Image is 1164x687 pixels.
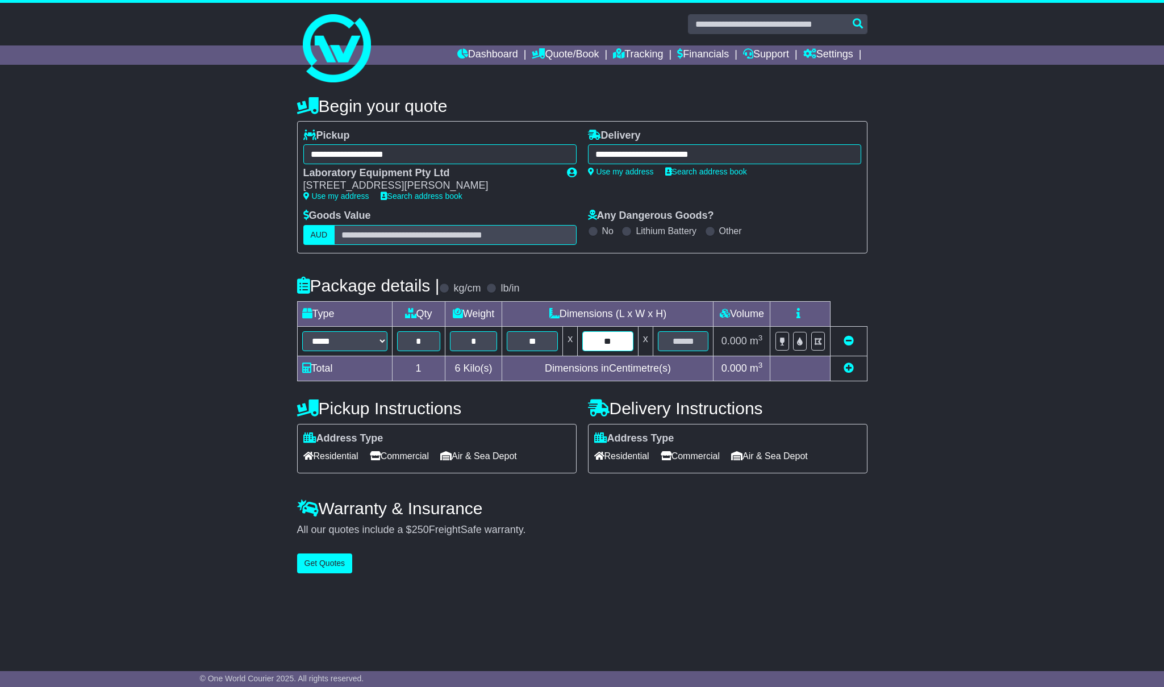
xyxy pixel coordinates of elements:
a: Remove this item [844,335,854,347]
label: No [602,226,614,236]
a: Support [743,45,789,65]
label: Lithium Battery [636,226,696,236]
label: Pickup [303,130,350,142]
div: Laboratory Equipment Pty Ltd [303,167,556,180]
a: Settings [803,45,853,65]
td: 1 [392,356,445,381]
label: kg/cm [453,282,481,295]
a: Dashboard [457,45,518,65]
td: x [638,326,653,356]
span: Commercial [661,447,720,465]
a: Use my address [303,191,369,201]
h4: Delivery Instructions [588,399,867,418]
label: Any Dangerous Goods? [588,210,714,222]
sup: 3 [758,361,763,369]
label: AUD [303,225,335,245]
td: Qty [392,301,445,326]
td: Total [297,356,392,381]
h4: Begin your quote [297,97,867,115]
td: Type [297,301,392,326]
a: Tracking [613,45,663,65]
td: Weight [445,301,502,326]
span: 6 [454,363,460,374]
span: Residential [594,447,649,465]
span: Air & Sea Depot [440,447,517,465]
label: Address Type [594,432,674,445]
td: Volume [714,301,770,326]
h4: Pickup Instructions [297,399,577,418]
span: © One World Courier 2025. All rights reserved. [200,674,364,683]
span: Residential [303,447,358,465]
a: Search address book [381,191,462,201]
a: Use my address [588,167,654,176]
a: Add new item [844,363,854,374]
label: Address Type [303,432,383,445]
label: Goods Value [303,210,371,222]
sup: 3 [758,334,763,342]
span: 0.000 [721,335,747,347]
label: Delivery [588,130,641,142]
div: [STREET_ADDRESS][PERSON_NAME] [303,180,556,192]
span: 250 [412,524,429,535]
span: m [750,363,763,374]
span: Air & Sea Depot [731,447,808,465]
span: 0.000 [721,363,747,374]
label: Other [719,226,742,236]
label: lb/in [500,282,519,295]
span: m [750,335,763,347]
td: x [563,326,578,356]
div: All our quotes include a $ FreightSafe warranty. [297,524,867,536]
td: Dimensions in Centimetre(s) [502,356,714,381]
a: Financials [677,45,729,65]
a: Search address book [665,167,747,176]
h4: Warranty & Insurance [297,499,867,518]
a: Quote/Book [532,45,599,65]
span: Commercial [370,447,429,465]
button: Get Quotes [297,553,353,573]
td: Kilo(s) [445,356,502,381]
h4: Package details | [297,276,440,295]
td: Dimensions (L x W x H) [502,301,714,326]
